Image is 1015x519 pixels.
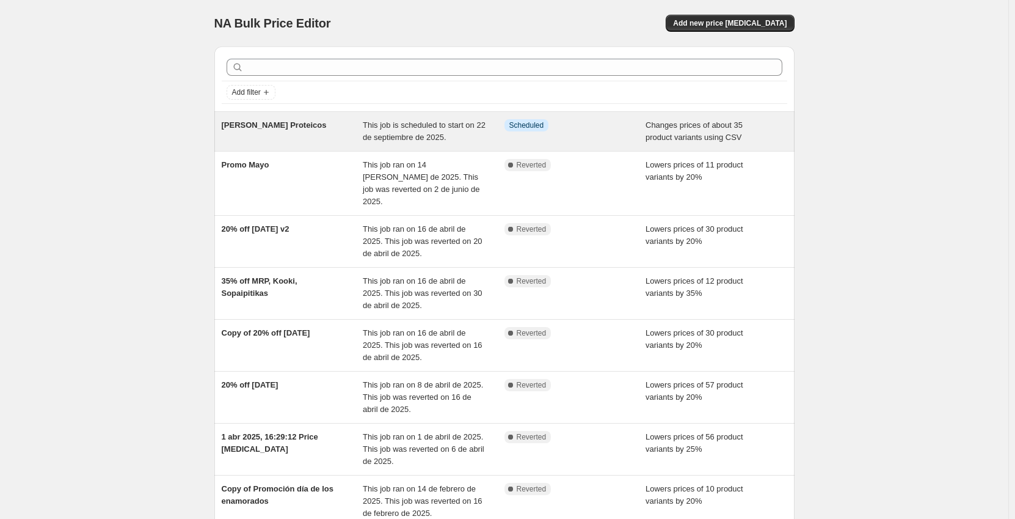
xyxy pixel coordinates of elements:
span: This job ran on 16 de abril de 2025. This job was reverted on 30 de abril de 2025. [363,276,482,310]
span: NA Bulk Price Editor [214,17,331,30]
span: Lowers prices of 12 product variants by 35% [646,276,743,298]
span: [PERSON_NAME] Proteicos [222,120,327,130]
span: This job ran on 8 de abril de 2025. This job was reverted on 16 de abril de 2025. [363,380,483,414]
span: Add filter [232,87,261,97]
span: Lowers prices of 11 product variants by 20% [646,160,743,182]
span: 20% off [DATE] [222,380,278,389]
span: Reverted [517,328,547,338]
span: Copy of Promoción día de los enamorados [222,484,333,506]
span: Reverted [517,432,547,442]
span: Scheduled [509,120,544,130]
span: Lowers prices of 30 product variants by 20% [646,224,743,246]
span: This job ran on 16 de abril de 2025. This job was reverted on 16 de abril de 2025. [363,328,482,362]
span: Reverted [517,160,547,170]
span: 35% off MRP, Kooki, Sopaipitikas [222,276,297,298]
span: 20% off [DATE] v2 [222,224,289,234]
span: Reverted [517,484,547,494]
span: 1 abr 2025, 16:29:12 Price [MEDICAL_DATA] [222,432,318,454]
button: Add filter [227,85,275,100]
span: Promo Mayo [222,160,269,169]
span: Changes prices of about 35 product variants using CSV [646,120,743,142]
span: Lowers prices of 10 product variants by 20% [646,484,743,506]
span: Reverted [517,380,547,390]
span: Copy of 20% off [DATE] [222,328,310,337]
span: Reverted [517,224,547,234]
span: This job is scheduled to start on 22 de septiembre de 2025. [363,120,486,142]
span: This job ran on 16 de abril de 2025. This job was reverted on 20 de abril de 2025. [363,224,482,258]
button: Add new price [MEDICAL_DATA] [666,15,794,32]
span: Lowers prices of 30 product variants by 20% [646,328,743,350]
span: This job ran on 14 [PERSON_NAME] de 2025. This job was reverted on 2 de junio de 2025. [363,160,480,206]
span: Lowers prices of 57 product variants by 20% [646,380,743,402]
span: Add new price [MEDICAL_DATA] [673,18,787,28]
span: This job ran on 1 de abril de 2025. This job was reverted on 6 de abril de 2025. [363,432,484,466]
span: This job ran on 14 de febrero de 2025. This job was reverted on 16 de febrero de 2025. [363,484,482,518]
span: Reverted [517,276,547,286]
span: Lowers prices of 56 product variants by 25% [646,432,743,454]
